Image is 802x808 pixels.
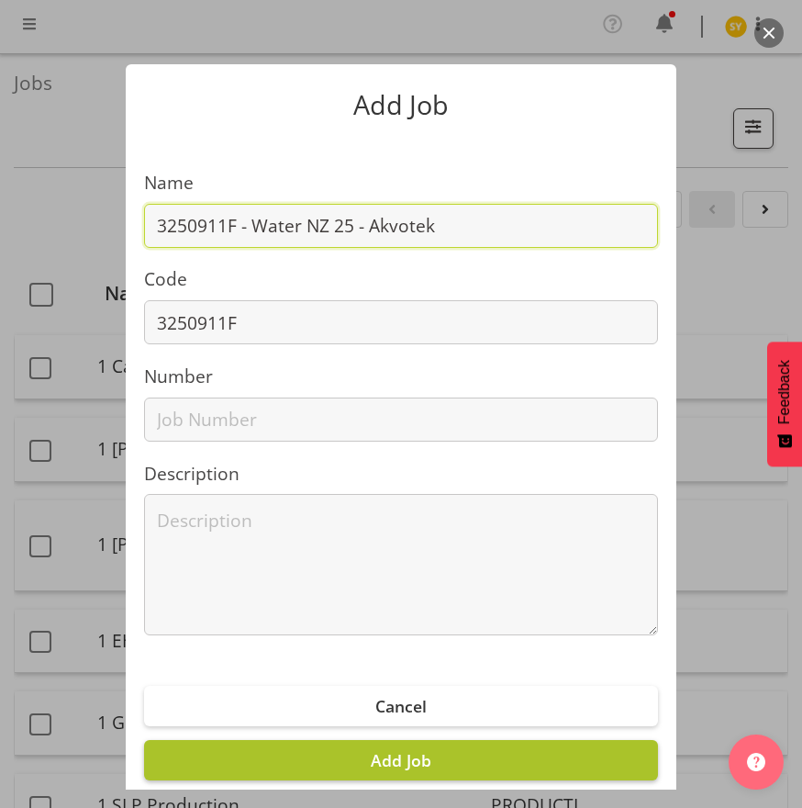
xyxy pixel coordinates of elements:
[776,360,793,424] span: Feedback
[144,204,658,248] input: Job Name
[144,364,658,390] label: Number
[371,749,431,771] span: Add Job
[767,342,802,466] button: Feedback - Show survey
[144,300,658,344] input: Job Code
[144,170,658,196] label: Name
[144,92,658,118] p: Add Job
[144,398,658,442] input: Job Number
[144,266,658,293] label: Code
[144,740,658,780] button: Add Job
[144,461,658,488] label: Description
[375,695,427,717] span: Cancel
[747,753,765,771] img: help-xxl-2.png
[144,686,658,726] button: Cancel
